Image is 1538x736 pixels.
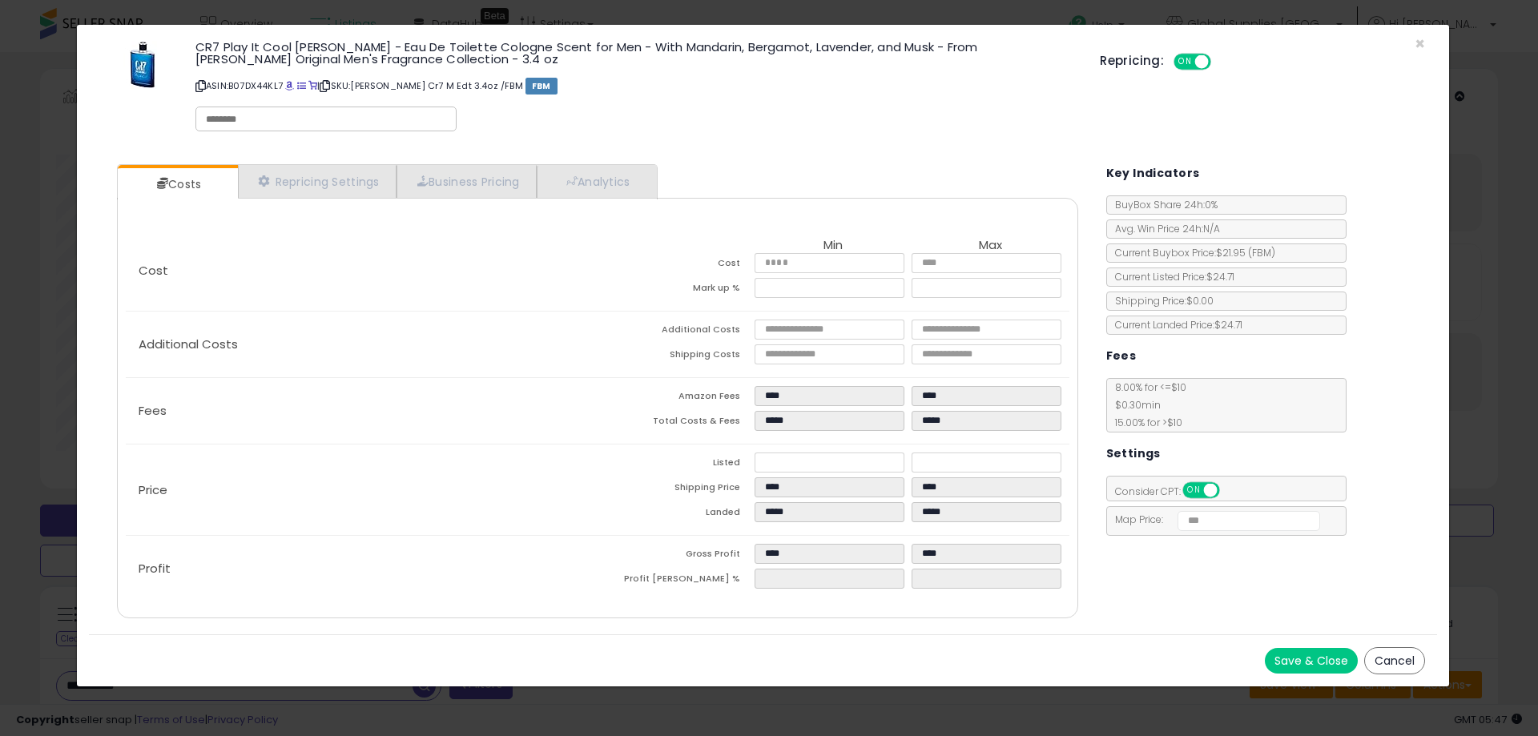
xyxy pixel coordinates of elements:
[1184,484,1204,497] span: ON
[126,484,598,497] p: Price
[598,569,755,593] td: Profit [PERSON_NAME] %
[238,165,397,198] a: Repricing Settings
[195,73,1076,99] p: ASIN: B07DX44KL7 | SKU: [PERSON_NAME] Cr7 M Edt 3.4oz /FBM
[1107,198,1218,211] span: BuyBox Share 24h: 0%
[1107,398,1161,412] span: $0.30 min
[1107,513,1321,526] span: Map Price:
[126,404,598,417] p: Fees
[1107,246,1275,259] span: Current Buybox Price:
[1216,246,1275,259] span: $21.95
[598,477,755,502] td: Shipping Price
[1217,484,1242,497] span: OFF
[1106,444,1161,464] h5: Settings
[598,452,755,477] td: Listed
[1107,318,1242,332] span: Current Landed Price: $24.71
[598,253,755,278] td: Cost
[119,41,167,89] img: 41X3GVisJNL._SL60_.jpg
[1364,647,1425,674] button: Cancel
[126,264,598,277] p: Cost
[1175,55,1195,69] span: ON
[598,502,755,527] td: Landed
[598,344,755,369] td: Shipping Costs
[598,544,755,569] td: Gross Profit
[1415,32,1425,55] span: ×
[397,165,537,198] a: Business Pricing
[755,239,912,253] th: Min
[537,165,655,198] a: Analytics
[598,278,755,303] td: Mark up %
[1107,270,1234,284] span: Current Listed Price: $24.71
[598,411,755,436] td: Total Costs & Fees
[1107,416,1182,429] span: 15.00 % for > $10
[1107,222,1220,235] span: Avg. Win Price 24h: N/A
[1265,648,1358,674] button: Save & Close
[1107,380,1186,429] span: 8.00 % for <= $10
[297,79,306,92] a: All offer listings
[598,320,755,344] td: Additional Costs
[195,41,1076,65] h3: CR7 Play It Cool [PERSON_NAME] - Eau De Toilette Cologne Scent for Men - With Mandarin, Bergamot,...
[1248,246,1275,259] span: ( FBM )
[126,338,598,351] p: Additional Costs
[1100,54,1164,67] h5: Repricing:
[525,78,558,95] span: FBM
[1209,55,1234,69] span: OFF
[118,168,236,200] a: Costs
[126,562,598,575] p: Profit
[912,239,1069,253] th: Max
[1107,485,1241,498] span: Consider CPT:
[285,79,294,92] a: BuyBox page
[1107,294,1214,308] span: Shipping Price: $0.00
[1106,163,1200,183] h5: Key Indicators
[598,386,755,411] td: Amazon Fees
[1106,346,1137,366] h5: Fees
[308,79,317,92] a: Your listing only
